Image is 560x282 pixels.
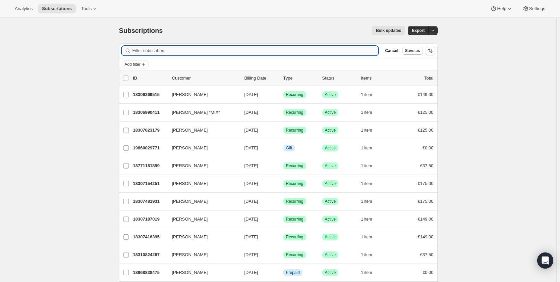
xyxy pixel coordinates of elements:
span: 1 item [361,217,372,222]
span: Active [325,234,336,240]
span: €149.00 [418,92,434,97]
div: 18306269515[PERSON_NAME][DATE]SuccessRecurringSuccessActive1 item€149.00 [133,90,434,99]
div: 18306990411[PERSON_NAME] *MIX*[DATE]SuccessRecurringSuccessActive1 item€125.00 [133,108,434,117]
button: [PERSON_NAME] [168,178,235,189]
button: 1 item [361,268,380,277]
button: Analytics [11,4,37,13]
span: Subscriptions [119,27,163,34]
span: Tools [81,6,92,11]
p: Customer [172,75,239,82]
p: Status [322,75,356,82]
span: [PERSON_NAME] [172,162,208,169]
button: 1 item [361,108,380,117]
span: [PERSON_NAME] [172,145,208,151]
button: Tools [77,4,102,13]
span: 1 item [361,145,372,151]
button: Cancel [382,47,401,55]
span: [PERSON_NAME] *MIX* [172,109,220,116]
span: Active [325,163,336,169]
span: 1 item [361,110,372,115]
span: €175.00 [418,181,434,186]
div: 18968838475[PERSON_NAME][DATE]InfoPrepaidSuccessActive1 item€0.00 [133,268,434,277]
span: [PERSON_NAME] [172,251,208,258]
span: [DATE] [244,181,258,186]
span: [DATE] [244,217,258,222]
span: Active [325,145,336,151]
span: [DATE] [244,270,258,275]
button: 1 item [361,232,380,242]
button: 1 item [361,143,380,153]
span: [DATE] [244,110,258,115]
span: Recurring [286,163,303,169]
p: 18307154251 [133,180,167,187]
span: 1 item [361,199,372,204]
span: Subscriptions [42,6,72,11]
button: Export [408,26,429,35]
button: Subscriptions [38,4,76,13]
span: €125.00 [418,128,434,133]
span: Gift [286,145,292,151]
span: Save as [405,48,420,53]
span: Prepaid [286,270,300,275]
span: €125.00 [418,110,434,115]
span: [DATE] [244,92,258,97]
span: €149.00 [418,217,434,222]
button: [PERSON_NAME] *MIX* [168,107,235,118]
span: Analytics [15,6,33,11]
span: [PERSON_NAME] [172,127,208,134]
span: [DATE] [244,234,258,239]
span: [DATE] [244,145,258,150]
span: Active [325,217,336,222]
span: Recurring [286,181,303,186]
button: 1 item [361,250,380,260]
button: [PERSON_NAME] [168,267,235,278]
button: Save as [402,47,423,55]
button: Bulk updates [372,26,405,35]
span: Active [325,270,336,275]
span: [PERSON_NAME] [172,216,208,223]
span: Recurring [286,110,303,115]
span: Recurring [286,92,303,97]
div: 18310824267[PERSON_NAME][DATE]SuccessRecurringSuccessActive1 item€37.50 [133,250,434,260]
div: 18771181899[PERSON_NAME][DATE]SuccessRecurringSuccessActive1 item€37.50 [133,161,434,171]
span: €37.50 [420,163,434,168]
span: 1 item [361,252,372,257]
span: Bulk updates [376,28,401,33]
span: Recurring [286,128,303,133]
span: Help [497,6,506,11]
p: 18306990411 [133,109,167,116]
div: Open Intercom Messenger [537,252,553,269]
input: Filter subscribers [132,46,379,55]
button: 1 item [361,179,380,188]
p: 18968838475 [133,269,167,276]
span: 1 item [361,270,372,275]
span: Active [325,252,336,257]
button: [PERSON_NAME] [168,125,235,136]
div: Type [283,75,317,82]
button: [PERSON_NAME] [168,232,235,242]
div: 18307416395[PERSON_NAME][DATE]SuccessRecurringSuccessActive1 item€149.00 [133,232,434,242]
p: ID [133,75,167,82]
span: [DATE] [244,252,258,257]
span: 1 item [361,234,372,240]
button: Sort the results [426,46,435,55]
button: 1 item [361,126,380,135]
button: 1 item [361,197,380,206]
span: Recurring [286,234,303,240]
div: 18307481931[PERSON_NAME][DATE]SuccessRecurringSuccessActive1 item€175.00 [133,197,434,206]
span: Active [325,128,336,133]
button: 1 item [361,90,380,99]
button: Add filter [122,60,149,68]
button: [PERSON_NAME] [168,160,235,171]
p: 18306269515 [133,91,167,98]
p: 19860029771 [133,145,167,151]
p: 18307481931 [133,198,167,205]
span: [DATE] [244,199,258,204]
span: [PERSON_NAME] [172,234,208,240]
span: Cancel [385,48,398,53]
span: €149.00 [418,234,434,239]
span: [DATE] [244,128,258,133]
span: €37.50 [420,252,434,257]
div: 18307187019[PERSON_NAME][DATE]SuccessRecurringSuccessActive1 item€149.00 [133,215,434,224]
span: €175.00 [418,199,434,204]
